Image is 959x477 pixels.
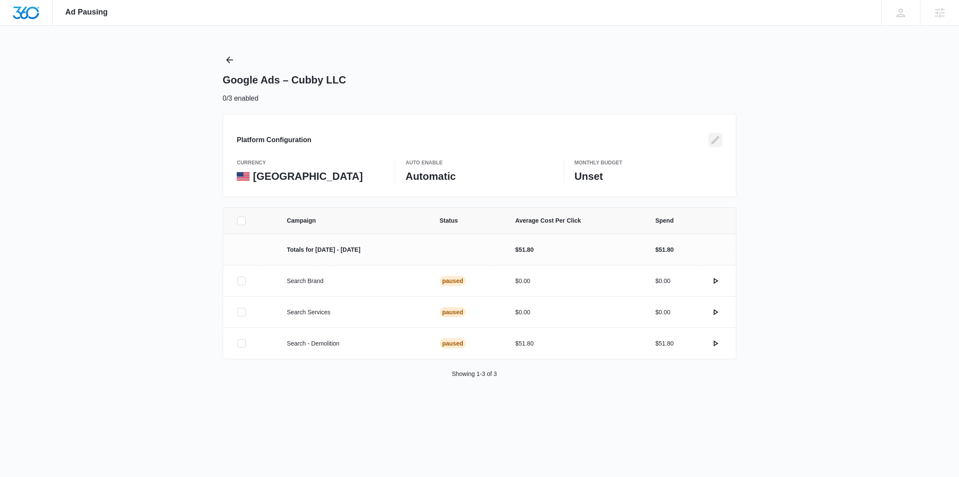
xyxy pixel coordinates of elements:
[440,307,466,317] div: Paused
[655,216,722,225] span: Spend
[237,135,311,145] h3: Platform Configuration
[287,339,419,348] p: Search - Demolition
[287,277,419,286] p: Search Brand
[515,339,635,348] p: $51.80
[440,276,466,286] div: Paused
[709,133,722,147] button: Edit
[66,8,108,17] span: Ad Pausing
[223,93,259,104] p: 0/3 enabled
[515,277,635,286] p: $0.00
[287,245,419,254] p: Totals for [DATE] - [DATE]
[655,277,670,286] p: $0.00
[575,170,722,183] p: Unset
[655,245,674,254] p: $51.80
[709,274,722,288] button: actions.activate
[515,216,635,225] span: Average Cost Per Click
[440,216,495,225] span: Status
[223,74,346,86] h1: Google Ads – Cubby LLC
[515,245,635,254] p: $51.80
[253,170,363,183] p: [GEOGRAPHIC_DATA]
[655,339,674,348] p: $51.80
[709,337,722,350] button: actions.activate
[655,308,670,317] p: $0.00
[440,338,466,349] div: Paused
[709,305,722,319] button: actions.activate
[515,308,635,317] p: $0.00
[405,170,553,183] p: Automatic
[575,159,722,167] p: Monthly Budget
[287,216,419,225] span: Campaign
[452,370,497,379] p: Showing 1-3 of 3
[223,53,236,67] button: Back
[237,172,250,181] img: United States
[405,159,553,167] p: Auto Enable
[237,159,384,167] p: currency
[287,308,419,317] p: Search Services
